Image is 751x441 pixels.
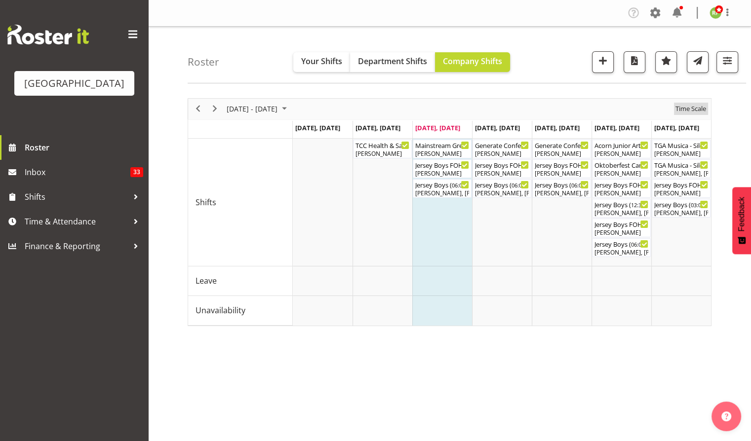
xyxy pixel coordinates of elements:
button: Next [208,103,222,115]
div: Shifts"s event - TCC Health & Safety Training. School House Begin From Tuesday, September 16, 202... [353,140,412,158]
div: Shifts"s event - Jersey Boys FOHM shift Begin From Saturday, September 20, 2025 at 5:15:00 PM GMT... [592,219,651,237]
h4: Roster [188,56,219,68]
span: Your Shifts [301,56,342,67]
button: September 2025 [225,103,291,115]
td: Leave resource [188,266,293,296]
div: [PERSON_NAME] [654,149,708,158]
div: Shifts"s event - Oktoberfest Cargo Shed Begin From Saturday, September 20, 2025 at 11:45:00 AM GM... [592,159,651,178]
span: [DATE], [DATE] [356,123,400,132]
div: Acorn Junior Art Awards - X-Space (Assist Customer in Packing Out) ( ) [594,140,648,150]
div: [PERSON_NAME], [PERSON_NAME], [PERSON_NAME], [PERSON_NAME], [PERSON_NAME], [PERSON_NAME], [PERSON... [654,209,708,218]
span: 06:00 PM - 10:10 PM [571,181,623,189]
span: [DATE], [DATE] [535,123,580,132]
button: Your Shifts [293,52,350,72]
div: Generate Conference Cargo Shed ( ) [475,140,529,150]
div: TGA Musica - Silent Movies Live ( ) [654,160,708,170]
button: Feedback - Show survey [732,187,751,254]
span: 06:00 PM - 10:10 PM [452,181,503,189]
button: Filter Shifts [716,51,738,73]
div: TCC Health & Safety Training. [GEOGRAPHIC_DATA] ( ) [356,140,409,150]
span: Time Scale [674,103,707,115]
button: Send a list of all shifts for the selected filtered period to all rostered employees. [687,51,709,73]
span: Shifts [25,189,128,204]
div: Shifts"s event - Acorn Junior Art Awards - X-Space (Assist Customer in Packing Out) Begin From Sa... [592,140,651,158]
div: [PERSON_NAME], [PERSON_NAME], [PERSON_NAME], [PERSON_NAME], [PERSON_NAME], [PERSON_NAME], [PERSON... [415,189,469,198]
div: Shifts"s event - Jersey Boys FOHM shift Begin From Friday, September 19, 2025 at 5:15:00 PM GMT+1... [532,159,591,178]
div: [PERSON_NAME] [475,149,529,158]
div: Shifts"s event - Mainstream Green Begin From Wednesday, September 17, 2025 at 4:00:00 PM GMT+12:0... [413,140,472,158]
div: Jersey Boys FOHM shift ( ) [415,160,469,170]
button: Company Shifts [435,52,510,72]
div: Oktoberfest Cargo Shed ( ) [594,160,648,170]
span: [DATE], [DATE] [654,123,699,132]
td: Shifts resource [188,139,293,266]
div: Jersey Boys ( ) [475,180,529,189]
div: Shifts"s event - Generate Conference Cargo Shed Begin From Thursday, September 18, 2025 at 7:15:0... [473,140,531,158]
div: Mainstream Green ( ) [415,140,469,150]
button: Previous [192,103,205,115]
div: [PERSON_NAME] [535,169,589,178]
span: Department Shifts [358,56,427,67]
div: [PERSON_NAME], [PERSON_NAME], [PERSON_NAME], [PERSON_NAME], [PERSON_NAME], [PERSON_NAME], [PERSON... [535,189,589,198]
span: 03:00 PM - 07:10 PM [691,201,742,209]
span: Time & Attendance [25,214,128,229]
div: Jersey Boys FOHM shift ( ) [535,160,589,170]
div: Shifts"s event - Jersey Boys FOHM shift Begin From Thursday, September 18, 2025 at 5:15:00 PM GMT... [473,159,531,178]
div: Jersey Boys FOHM shift ( ) [594,219,648,229]
img: richard-freeman9074.jpg [710,7,721,19]
button: Highlight an important date within the roster. [655,51,677,73]
div: Shifts"s event - TGA Musica - Silent Movies Live Begin From Sunday, September 21, 2025 at 12:00:0... [652,159,711,178]
div: Shifts"s event - Jersey Boys Begin From Thursday, September 18, 2025 at 6:00:00 PM GMT+12:00 Ends... [473,179,531,198]
span: 06:00 PM - 10:10 PM [512,181,563,189]
div: Shifts"s event - TGA Musica - Silent Movies Live. FOHM shift Begin From Sunday, September 21, 202... [652,140,711,158]
span: Company Shifts [443,56,502,67]
div: Jersey Boys FOHM shift ( ) [475,160,529,170]
div: Shifts"s event - Jersey Boys Begin From Saturday, September 20, 2025 at 6:00:00 PM GMT+12:00 Ends... [592,238,651,257]
div: Jersey Boys FOHM shift ( ) [594,180,648,189]
span: 06:00 PM - 10:10 PM [631,240,682,248]
button: Department Shifts [350,52,435,72]
div: Timeline Week of September 17, 2025 [188,98,711,326]
div: Shifts"s event - Generate Conference Cargo Shed Begin From Friday, September 19, 2025 at 7:15:00 ... [532,140,591,158]
span: Roster [25,140,143,155]
div: [PERSON_NAME] [594,149,648,158]
div: TGA Musica - Silent Movies Live. FOHM shift ( ) [654,140,708,150]
img: help-xxl-2.png [721,411,731,421]
div: [GEOGRAPHIC_DATA] [24,76,124,91]
div: Shifts"s event - Jersey Boys FOHM shift Begin From Sunday, September 21, 2025 at 2:15:00 PM GMT+1... [652,179,711,198]
span: [DATE], [DATE] [594,123,639,132]
div: Shifts"s event - Jersey Boys FOHM shift Begin From Saturday, September 20, 2025 at 11:45:00 AM GM... [592,179,651,198]
div: Jersey Boys ( ) [654,199,708,209]
span: [DATE], [DATE] [415,123,460,132]
span: Finance & Reporting [25,239,128,254]
div: [PERSON_NAME] [356,149,409,158]
span: [DATE], [DATE] [295,123,340,132]
span: [DATE], [DATE] [475,123,520,132]
div: Shifts"s event - Jersey Boys Begin From Saturday, September 20, 2025 at 12:30:00 PM GMT+12:00 End... [592,199,651,218]
span: Shifts [196,196,216,208]
button: Time Scale [674,103,708,115]
table: Timeline Week of September 17, 2025 [293,139,711,326]
td: Unavailability resource [188,296,293,326]
div: [PERSON_NAME], [PERSON_NAME], [PERSON_NAME], [PERSON_NAME], [PERSON_NAME], [PERSON_NAME], [PERSON... [594,209,648,218]
div: Jersey Boys ( ) [594,199,648,209]
span: 33 [130,167,143,177]
div: September 15 - 21, 2025 [223,99,293,119]
div: previous period [190,99,206,119]
img: Rosterit website logo [7,25,89,44]
div: Jersey Boys FOHM shift ( ) [654,180,708,189]
div: [PERSON_NAME] [594,228,648,237]
span: [DATE] - [DATE] [226,103,278,115]
div: [PERSON_NAME] [535,149,589,158]
div: [PERSON_NAME] [654,189,708,198]
div: [PERSON_NAME] [594,169,648,178]
div: [PERSON_NAME] [415,149,469,158]
div: [PERSON_NAME], [PERSON_NAME], [PERSON_NAME], [PERSON_NAME] [654,169,708,178]
span: Feedback [737,197,746,231]
div: Jersey Boys ( ) [535,180,589,189]
div: Shifts"s event - Jersey Boys FOHM shift Begin From Wednesday, September 17, 2025 at 5:15:00 PM GM... [413,159,472,178]
span: Unavailability [196,304,245,316]
div: Generate Conference Cargo Shed ( ) [535,140,589,150]
span: Leave [196,275,217,287]
div: Shifts"s event - Jersey Boys Begin From Wednesday, September 17, 2025 at 6:00:00 PM GMT+12:00 End... [413,179,472,198]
